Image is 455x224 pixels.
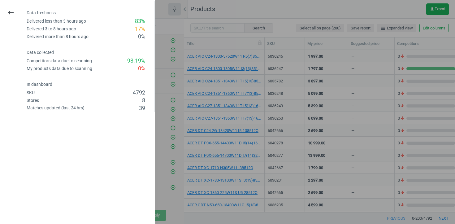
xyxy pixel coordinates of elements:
div: My products data due to scanning [27,66,92,72]
div: 4792 [133,89,145,97]
div: 0 % [138,33,145,41]
h4: In dashboard [27,82,154,87]
button: keyboard_backspace [4,6,18,20]
div: Competitors data due to scanning [27,58,92,64]
i: keyboard_backspace [7,9,15,16]
div: Matches updated (last 24 hrs) [27,105,84,111]
div: 39 [139,104,145,112]
h4: Data collected [27,50,154,55]
div: Delivered more than 8 hours ago [27,34,89,40]
div: 17 % [135,25,145,33]
div: 83 % [135,17,145,25]
div: Stores [27,98,39,103]
div: Delivered 3 to 8 hours ago [27,26,76,32]
div: Delivered less than 3 hours ago [27,18,86,24]
div: 8 [142,97,145,104]
div: 0 % [138,65,145,72]
div: 98.19 % [127,57,145,65]
h4: Data freshness [27,10,154,15]
div: SKU [27,90,35,96]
